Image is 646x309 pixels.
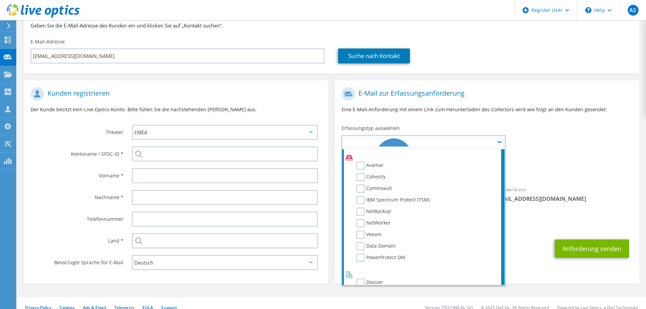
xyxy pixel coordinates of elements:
svg: \n [585,7,591,13]
li: Datenschutz [344,153,501,161]
label: Dossier [356,278,383,287]
span: [EMAIL_ADDRESS][DOMAIN_NAME] [494,195,632,202]
label: Veeam [356,231,381,239]
h1: Kunden registrieren [31,87,318,101]
label: Commvault [356,185,392,193]
label: Kontoname / SFDC-ID * [31,147,123,157]
div: An [335,182,487,206]
a: Suche nach Kontakt [338,49,410,63]
li: Server Virtualization [344,138,496,192]
label: PowerProtect DM [356,254,405,262]
button: Anforderung senden [555,239,629,258]
label: E-Mail-Adresse [31,38,65,45]
label: Avamar [356,161,384,170]
label: Nachname * [31,190,123,201]
label: Telefonnummer [31,212,123,223]
label: IBM Spectrum Protect (TSM) [356,196,430,204]
label: NetBackup [356,208,391,216]
span: AS [628,5,639,16]
label: NetWorker [356,219,391,227]
li: Datei [344,270,501,278]
p: Eine E-Mail-Anforderung mit einem Link zum Herunterladen des Collectors wird wie folgt an den Kun... [341,106,632,113]
h3: Geben Sie die E-Mail-Adresse des Kunden ein und klicken Sie auf „Kontakt suchen“. [31,22,632,29]
p: Der Kunde besitzt kein Live Optics-Konto. Bitte füllen Sie die nachstehenden [PERSON_NAME] aus. [31,106,321,113]
div: Angeforderte Erfassungen [335,152,639,179]
div: CC & Antworten an [335,209,639,233]
label: Erfassungstyp auswählen [341,125,400,132]
label: Land * [31,233,123,244]
label: Vorname * [31,168,123,179]
h1: E-Mail zur Erfassungsanforderung [341,87,629,101]
label: Bevorzugte Sprache für E-Mail [31,255,123,266]
label: Cohesity [356,173,386,181]
label: Theater [31,125,123,136]
label: Data Domain [356,242,396,250]
div: Absender & Von [487,182,639,206]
